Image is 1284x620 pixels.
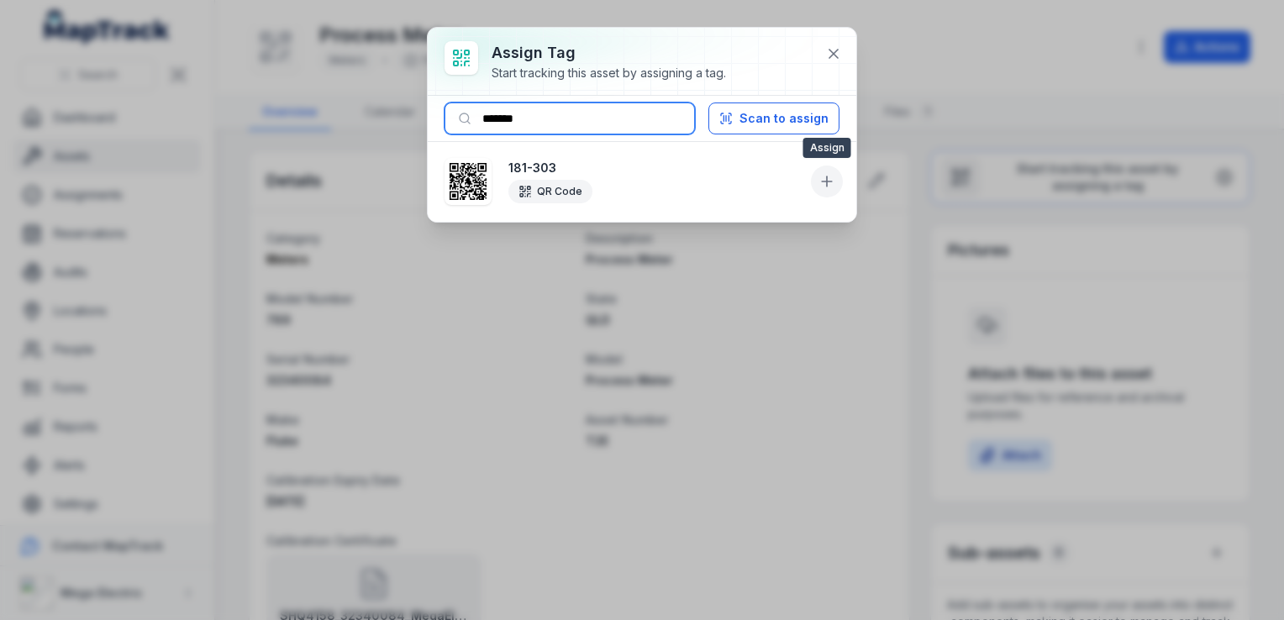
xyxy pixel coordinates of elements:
[492,65,726,81] div: Start tracking this asset by assigning a tag.
[803,138,851,158] span: Assign
[708,102,839,134] button: Scan to assign
[508,160,804,176] strong: 181-303
[492,41,726,65] h3: Assign tag
[508,180,592,203] div: QR Code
